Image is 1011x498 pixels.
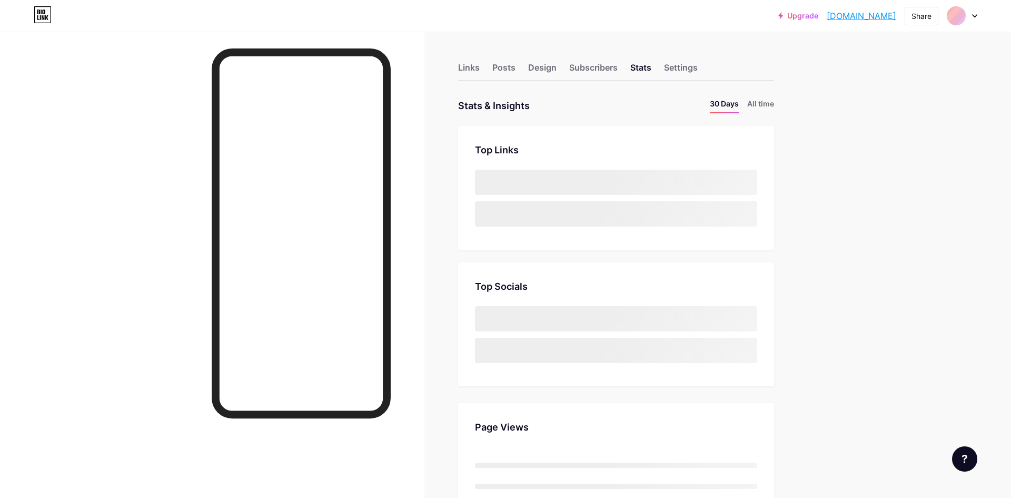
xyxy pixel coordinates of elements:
[827,9,896,22] a: [DOMAIN_NAME]
[778,12,818,20] a: Upgrade
[528,61,557,80] div: Design
[475,279,757,294] div: Top Socials
[710,98,739,113] li: 30 Days
[458,61,480,80] div: Links
[475,420,757,434] div: Page Views
[911,11,931,22] div: Share
[475,143,757,157] div: Top Links
[492,61,516,80] div: Posts
[569,61,618,80] div: Subscribers
[664,61,698,80] div: Settings
[630,61,651,80] div: Stats
[458,98,530,113] div: Stats & Insights
[747,98,774,113] li: All time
